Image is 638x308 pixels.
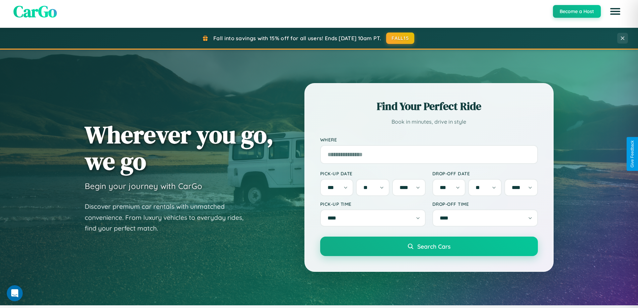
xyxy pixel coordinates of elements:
label: Pick-up Time [320,201,426,207]
h1: Wherever you go, we go [85,121,274,174]
label: Pick-up Date [320,171,426,176]
p: Book in minutes, drive in style [320,117,538,127]
iframe: Intercom live chat [7,285,23,301]
div: Give Feedback [630,140,635,168]
button: Search Cars [320,237,538,256]
h3: Begin your journey with CarGo [85,181,202,191]
button: FALL15 [386,33,414,44]
label: Drop-off Time [432,201,538,207]
label: Where [320,137,538,142]
span: Fall into savings with 15% off for all users! Ends [DATE] 10am PT. [213,35,381,42]
button: Open menu [606,2,625,21]
button: Become a Host [553,5,601,18]
p: Discover premium car rentals with unmatched convenience. From luxury vehicles to everyday rides, ... [85,201,252,234]
span: CarGo [13,0,57,22]
span: Search Cars [417,243,450,250]
h2: Find Your Perfect Ride [320,99,538,114]
label: Drop-off Date [432,171,538,176]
